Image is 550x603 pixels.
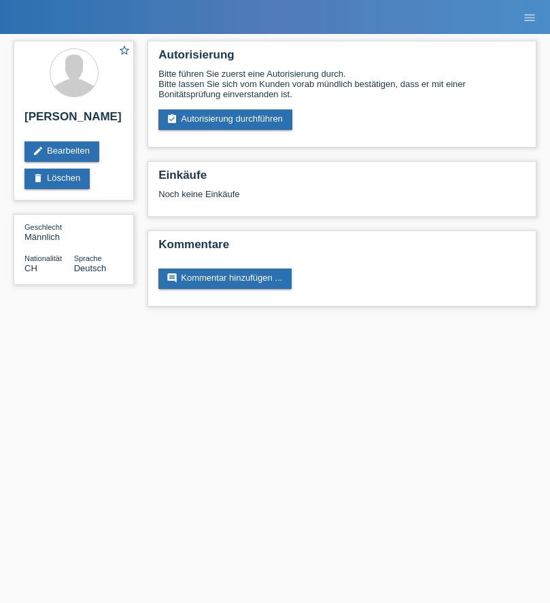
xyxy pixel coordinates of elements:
i: delete [33,173,44,184]
a: editBearbeiten [24,141,99,162]
a: assignment_turned_inAutorisierung durchführen [158,109,292,130]
i: star_border [118,44,131,56]
i: comment [167,273,177,283]
span: Deutsch [74,263,107,273]
span: Sprache [74,254,102,262]
a: star_border [118,44,131,58]
span: Schweiz [24,263,37,273]
h2: Einkäufe [158,169,526,189]
i: assignment_turned_in [167,114,177,124]
div: Bitte führen Sie zuerst eine Autorisierung durch. Bitte lassen Sie sich vom Kunden vorab mündlich... [158,69,526,99]
h2: [PERSON_NAME] [24,110,123,131]
i: edit [33,145,44,156]
a: commentKommentar hinzufügen ... [158,269,292,289]
div: Männlich [24,222,74,242]
span: Geschlecht [24,223,62,231]
h2: Kommentare [158,238,526,258]
div: Noch keine Einkäufe [158,189,526,209]
a: menu [516,13,543,21]
a: deleteLöschen [24,169,90,189]
span: Nationalität [24,254,62,262]
i: menu [523,11,536,24]
h2: Autorisierung [158,48,526,69]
